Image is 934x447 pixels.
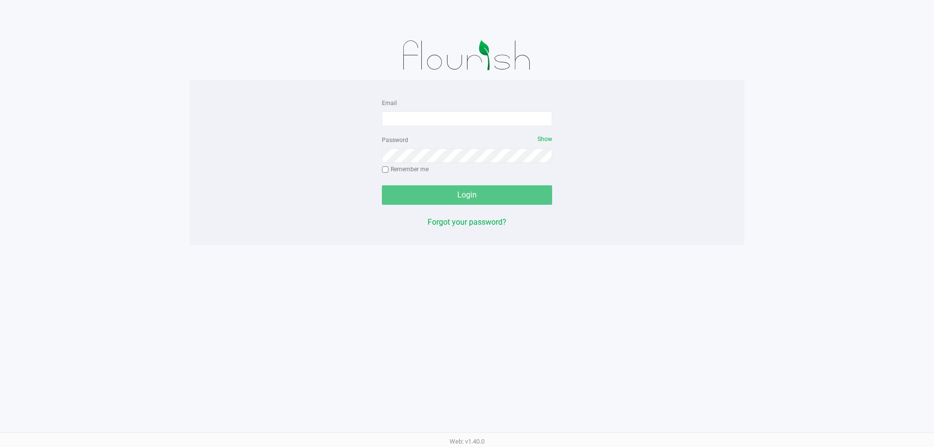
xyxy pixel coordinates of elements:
span: Web: v1.40.0 [449,438,485,445]
label: Email [382,99,397,107]
label: Password [382,136,408,144]
input: Remember me [382,166,389,173]
label: Remember me [382,165,429,174]
button: Forgot your password? [428,216,506,228]
span: Show [538,136,552,143]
